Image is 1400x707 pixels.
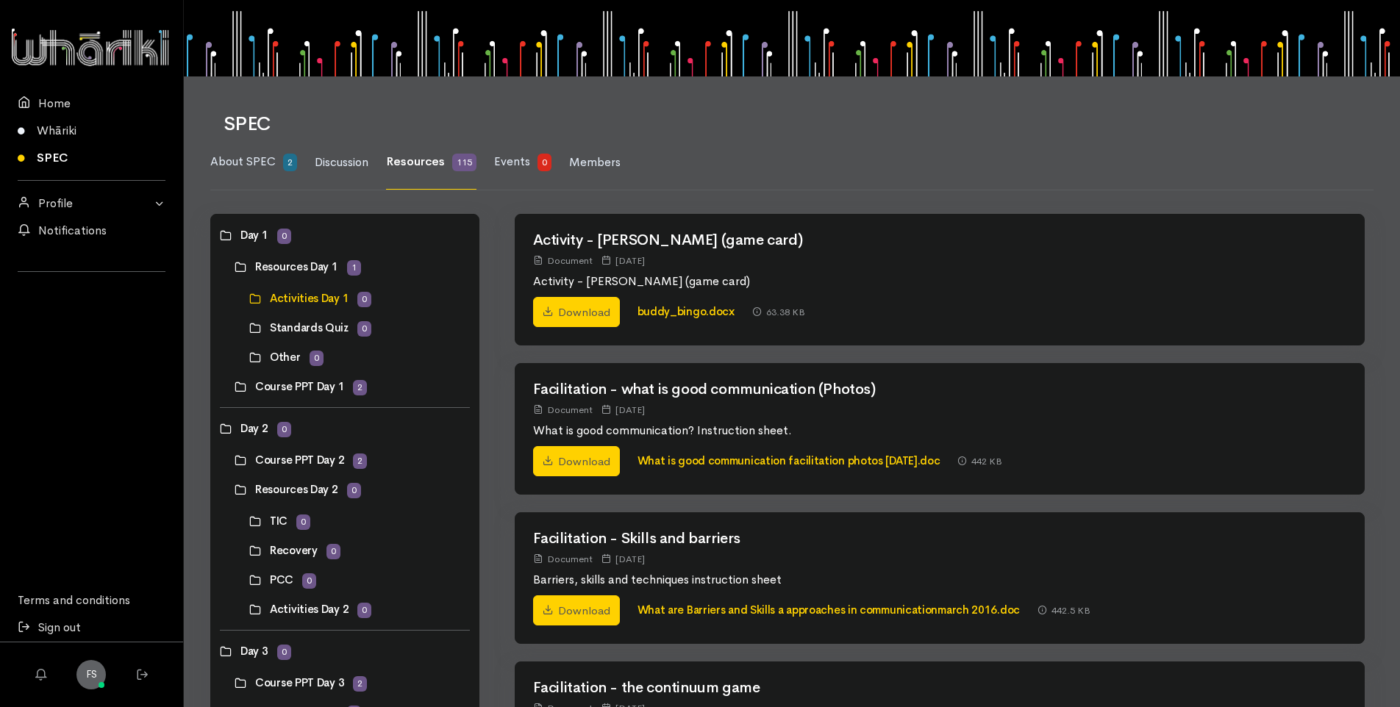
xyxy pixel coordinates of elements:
[210,154,276,169] span: About SPEC
[210,135,297,190] a: About SPEC 2
[601,253,645,268] div: [DATE]
[533,595,620,626] a: Download
[533,422,1347,439] p: What is good communication? Instruction sheet.
[283,154,297,171] span: 2
[637,304,735,318] a: buddy_bingo.docx
[533,381,1347,398] h2: Facilitation - what is good communication (Photos)
[533,297,620,328] a: Download
[533,253,593,268] div: Document
[386,135,476,190] a: Resources 115
[533,680,1347,696] h2: Facilitation - the continuum game
[224,114,1356,135] h1: SPEC
[533,531,1347,547] h2: Facilitation - Skills and barriers
[315,136,368,190] a: Discussion
[601,402,645,417] div: [DATE]
[1037,603,1090,618] div: 442.5 KB
[533,571,1347,589] p: Barriers, skills and techniques instruction sheet
[91,292,92,293] iframe: LinkedIn Embedded Content
[533,273,1347,290] p: Activity - [PERSON_NAME] (game card)
[537,154,551,171] span: 0
[18,281,165,310] div: Follow us on LinkedIn
[494,135,551,190] a: Events 0
[452,154,476,171] span: 115
[601,551,645,567] div: [DATE]
[533,551,593,567] div: Document
[957,453,1002,469] div: 442 KB
[533,402,593,417] div: Document
[637,603,1020,617] a: What are Barriers and Skills a approaches in communicationmarch 2016.doc
[533,446,620,477] a: Download
[315,154,368,170] span: Discussion
[569,154,621,170] span: Members
[386,154,445,169] span: Resources
[569,136,621,190] a: Members
[637,453,940,467] a: What is good communication facilitation photos [DATE].doc
[76,660,106,689] a: FS
[494,154,530,169] span: Events
[533,232,1347,248] h2: Activity - [PERSON_NAME] (game card)
[752,304,805,320] div: 63.38 KB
